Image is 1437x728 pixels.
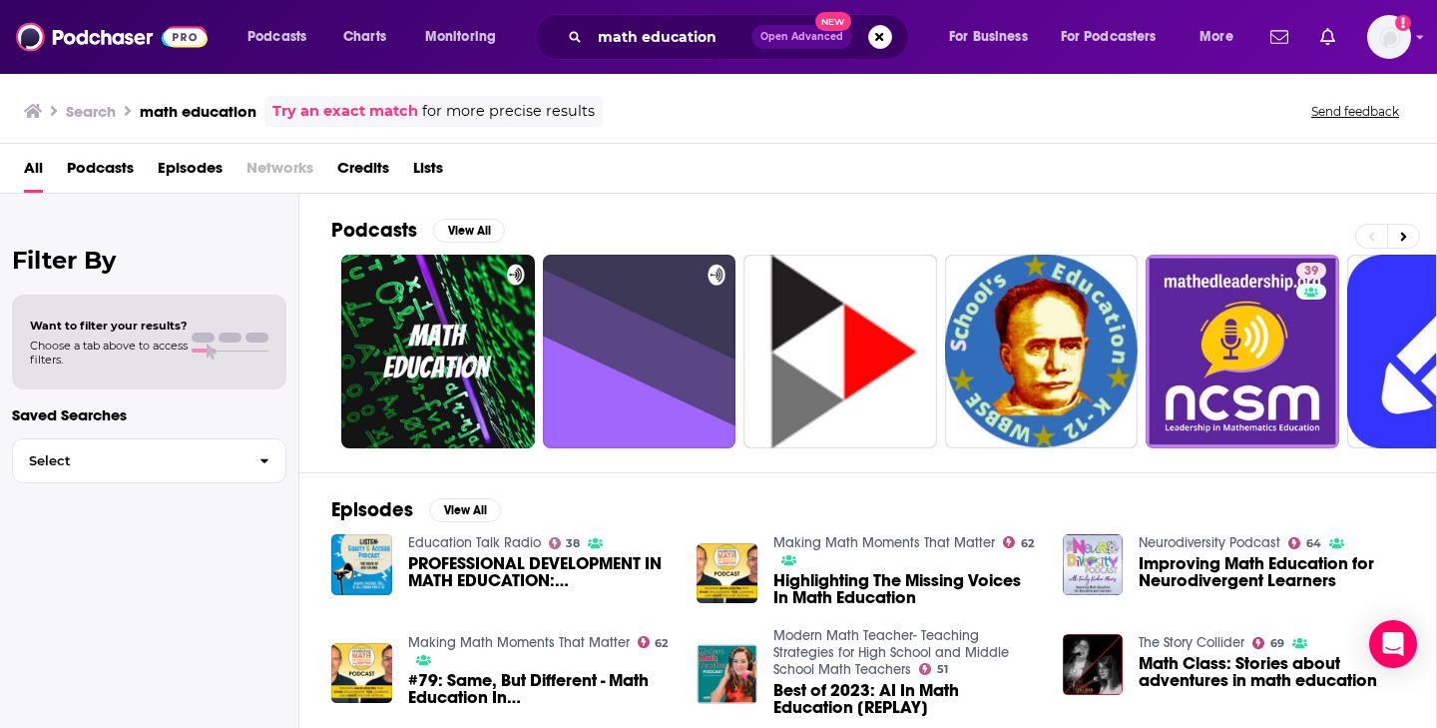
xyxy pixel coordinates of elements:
[638,636,669,648] a: 62
[12,246,286,275] h2: Filter By
[331,218,417,243] h2: Podcasts
[13,454,243,467] span: Select
[247,23,306,51] span: Podcasts
[66,102,116,121] h3: Search
[433,219,505,243] button: View All
[1139,534,1280,551] a: Neurodiversity Podcast
[1139,634,1244,651] a: The Story Collider
[16,18,208,56] img: Podchaser - Follow, Share and Rate Podcasts
[408,634,630,651] a: Making Math Moments That Matter
[697,543,757,604] img: Highlighting The Missing Voices In Math Education
[1021,539,1034,548] span: 62
[67,152,134,193] a: Podcasts
[408,534,541,551] a: Education Talk Radio
[331,534,392,595] img: PROFESSIONAL DEVELOPMENT IN MATH EDUCATION: UNDERSTANDING MATH EDUCATION TODAY
[1288,537,1321,549] a: 64
[1063,634,1124,695] img: Math Class: Stories about adventures in math education
[408,555,674,589] a: PROFESSIONAL DEVELOPMENT IN MATH EDUCATION: UNDERSTANDING MATH EDUCATION TODAY
[158,152,223,193] a: Episodes
[773,572,1039,606] a: Highlighting The Missing Voices In Math Education
[30,319,188,333] span: Want to filter your results?
[24,152,43,193] a: All
[343,23,386,51] span: Charts
[1270,639,1284,648] span: 69
[1367,15,1411,59] img: User Profile
[590,21,751,53] input: Search podcasts, credits, & more...
[408,672,674,706] span: #79: Same, But Different - Math Education In [GEOGRAPHIC_DATA]
[331,643,392,704] img: #79: Same, But Different - Math Education In Israel
[331,497,413,522] h2: Episodes
[751,25,852,49] button: Open AdvancedNew
[1186,21,1258,53] button: open menu
[429,498,501,522] button: View All
[330,21,398,53] a: Charts
[12,438,286,483] button: Select
[140,102,256,121] h3: math education
[1305,103,1405,120] button: Send feedback
[408,672,674,706] a: #79: Same, But Different - Math Education In Israel
[554,14,928,60] div: Search podcasts, credits, & more...
[935,21,1053,53] button: open menu
[1367,15,1411,59] span: Logged in as KaileyHeadStartPR
[937,665,948,674] span: 51
[234,21,332,53] button: open menu
[1063,534,1124,595] img: Improving Math Education for Neurodivergent Learners
[422,100,595,123] span: for more precise results
[1312,20,1343,54] a: Show notifications dropdown
[12,405,286,424] p: Saved Searches
[425,23,496,51] span: Monitoring
[549,537,581,549] a: 38
[331,497,501,522] a: EpisodesView All
[1296,263,1326,279] a: 39
[1048,21,1186,53] button: open menu
[1395,15,1411,31] svg: Add a profile image
[566,539,580,548] span: 38
[919,663,948,675] a: 51
[337,152,389,193] a: Credits
[331,218,505,243] a: PodcastsView All
[655,639,668,648] span: 62
[773,534,995,551] a: Making Math Moments That Matter
[773,682,1039,716] a: Best of 2023: AI In Math Education [REPLAY]
[1139,555,1404,589] a: Improving Math Education for Neurodivergent Learners
[272,100,418,123] a: Try an exact match
[1304,262,1318,282] span: 39
[1139,655,1404,689] a: Math Class: Stories about adventures in math education
[1262,20,1296,54] a: Show notifications dropdown
[1367,15,1411,59] button: Show profile menu
[1146,255,1339,448] a: 39
[413,152,443,193] a: Lists
[1306,539,1321,548] span: 64
[246,152,313,193] span: Networks
[697,644,757,705] img: Best of 2023: AI In Math Education [REPLAY]
[773,627,1009,678] a: Modern Math Teacher- Teaching Strategies for High School and Middle School Math Teachers
[408,555,674,589] span: PROFESSIONAL DEVELOPMENT IN MATH EDUCATION: UNDERSTANDING MATH EDUCATION [DATE]
[1061,23,1157,51] span: For Podcasters
[30,339,188,366] span: Choose a tab above to access filters.
[1369,620,1417,668] div: Open Intercom Messenger
[411,21,522,53] button: open menu
[949,23,1028,51] span: For Business
[1199,23,1233,51] span: More
[1252,637,1284,649] a: 69
[760,32,843,42] span: Open Advanced
[815,12,851,31] span: New
[1003,536,1034,548] a: 62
